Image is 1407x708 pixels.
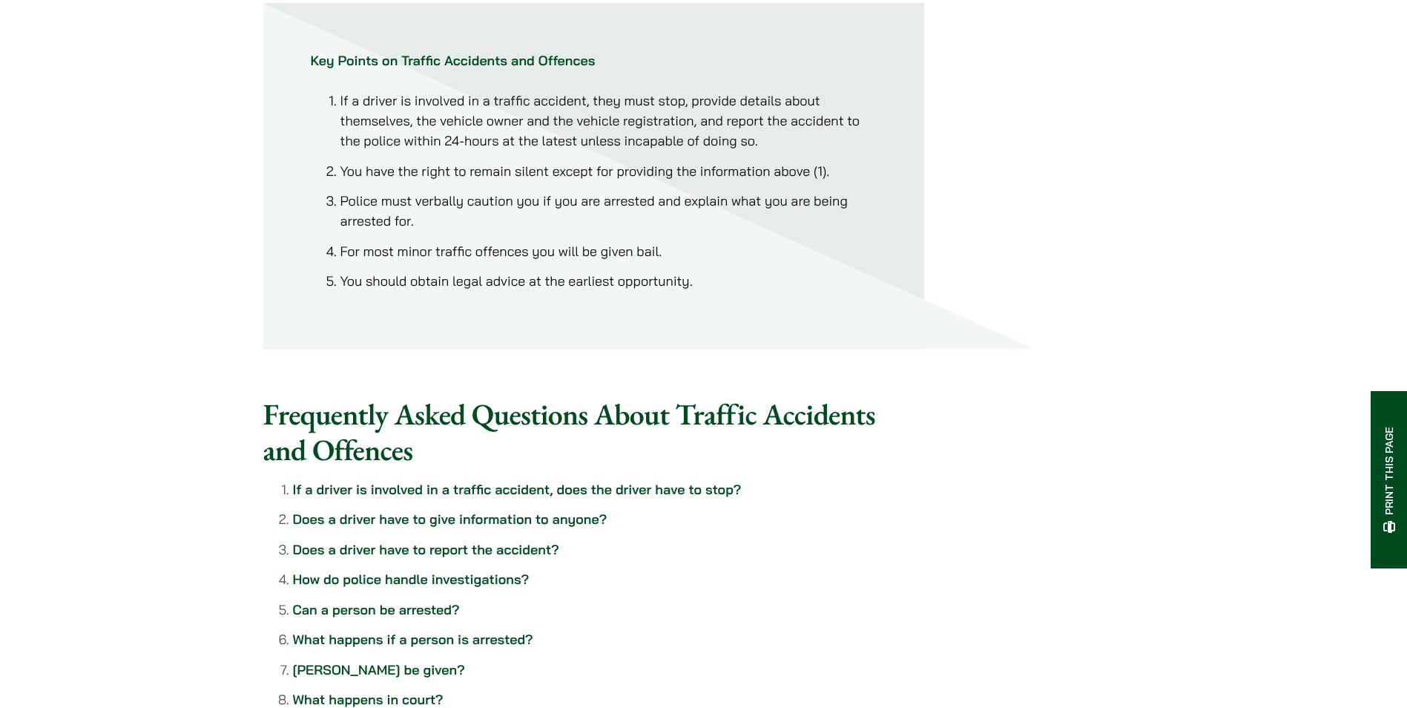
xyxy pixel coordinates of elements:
a: If a driver is involved in a traffic accident, does the driver have to stop? [293,481,742,498]
li: For most minor traffic offences you will be given bail. [340,241,877,261]
a: How do police handle investigations? [293,571,530,588]
a: What happens if a person is arrested? [293,631,533,648]
a: Can a person be arrested? [293,601,460,618]
li: If a driver is involved in a traffic accident, they must stop, provide details about themselves, ... [340,91,877,151]
li: You should obtain legal advice at the earliest opportunity. [340,271,877,291]
a: What happens in court? [293,691,444,708]
h2: Frequently Asked Questions About Traffic Accidents and Offences [263,396,924,468]
strong: Key Points on Traffic Accidents and Offences [311,52,596,69]
a: Does a driver have to give information to anyone? [293,511,607,528]
li: You have the right to remain silent except for providing the information above (1). [340,161,877,181]
a: [PERSON_NAME] be given? [293,661,465,678]
a: Does a driver have to report the accident? [293,541,559,558]
li: Police must verbally caution you if you are arrested and explain what you are being arrested for. [340,191,877,231]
